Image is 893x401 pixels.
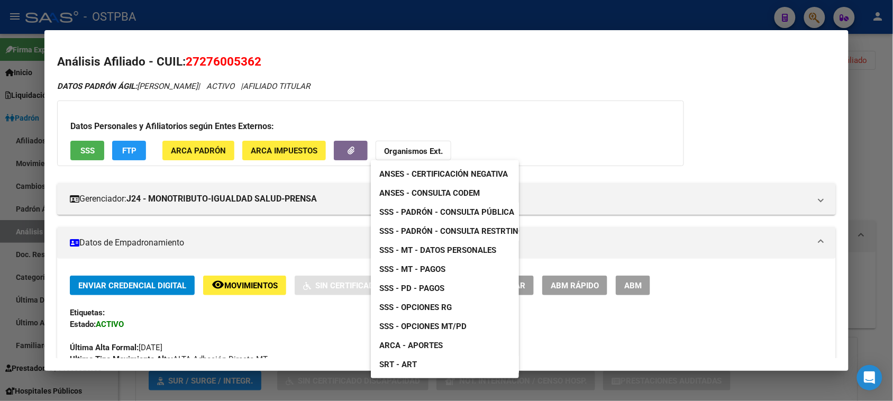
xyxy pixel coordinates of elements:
a: SRT - ART [371,355,519,374]
div: Open Intercom Messenger [857,365,882,390]
a: SSS - Padrón - Consulta Pública [371,203,523,222]
span: SSS - MT - Datos Personales [379,245,496,255]
span: ARCA - Aportes [379,341,443,350]
a: ANSES - Consulta CODEM [371,184,488,203]
span: SSS - Padrón - Consulta Pública [379,207,514,217]
span: SSS - Padrón - Consulta Restrtingida [379,226,536,236]
span: SRT - ART [379,360,417,369]
a: ARCA - Aportes [371,336,451,355]
a: SSS - Opciones RG [371,298,460,317]
a: SSS - PD - Pagos [371,279,453,298]
a: ANSES - Certificación Negativa [371,165,516,184]
a: SSS - MT - Pagos [371,260,454,279]
a: SSS - MT - Datos Personales [371,241,505,260]
span: SSS - MT - Pagos [379,265,445,274]
a: SSS - Opciones MT/PD [371,317,475,336]
span: SSS - Opciones RG [379,303,452,312]
a: SSS - Padrón - Consulta Restrtingida [371,222,545,241]
span: ANSES - Consulta CODEM [379,188,480,198]
span: SSS - Opciones MT/PD [379,322,467,331]
span: ANSES - Certificación Negativa [379,169,508,179]
span: SSS - PD - Pagos [379,284,444,293]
